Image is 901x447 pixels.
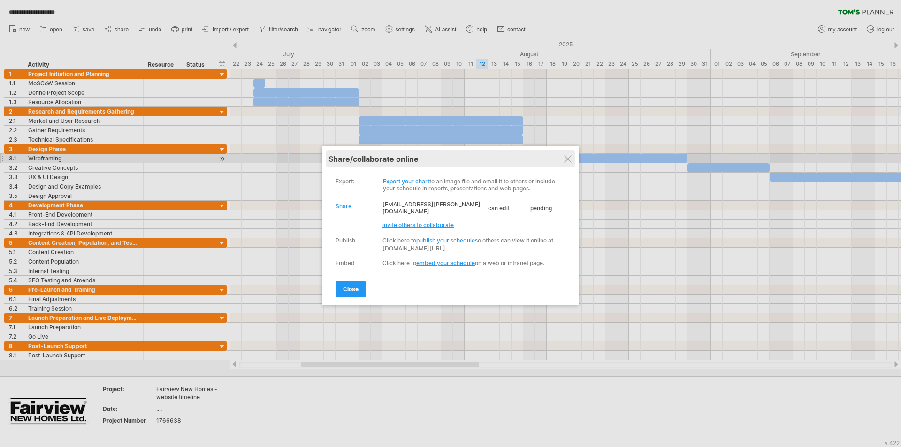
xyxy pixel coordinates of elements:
span: invite others to collaborate [382,221,454,228]
div: Publish [336,237,355,244]
div: to an image file and email it to others or include your schedule in reports, presentations and we... [336,171,561,192]
td: can edit [486,198,528,218]
td: pending [528,198,563,218]
td: [EMAIL_ADDRESS][PERSON_NAME][DOMAIN_NAME] [380,198,486,218]
div: Click here to so others can view it online at [DOMAIN_NAME][URL]. [382,236,561,252]
a: Export your chart [383,178,429,185]
div: Click here to on a web or intranet page. [382,259,561,266]
div: Embed [336,259,355,266]
div: share/collaborate online [328,154,573,164]
a: invite others to collaborate [382,221,564,228]
a: close [336,281,366,297]
div: export: [336,178,354,185]
span: close [343,286,359,293]
a: embed your schedule [416,259,475,266]
div: Share [336,203,351,210]
a: publish your schedule [416,237,475,244]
